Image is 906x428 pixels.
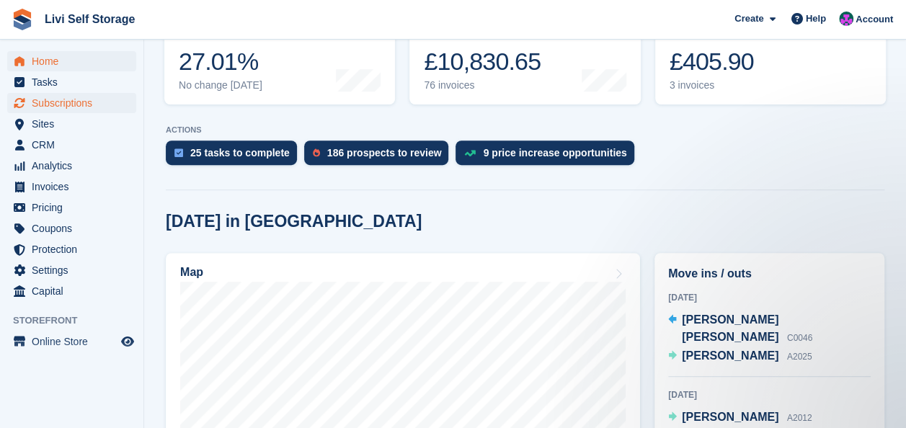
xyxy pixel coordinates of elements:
[787,333,812,343] span: C0046
[839,12,853,26] img: Graham Cameron
[32,239,118,259] span: Protection
[668,409,812,427] a: [PERSON_NAME] A2012
[734,12,763,26] span: Create
[32,331,118,352] span: Online Store
[7,218,136,238] a: menu
[682,411,778,423] span: [PERSON_NAME]
[456,141,641,172] a: 9 price increase opportunities
[32,51,118,71] span: Home
[424,79,541,92] div: 76 invoices
[119,333,136,350] a: Preview store
[179,47,262,76] div: 27.01%
[32,72,118,92] span: Tasks
[668,291,871,304] div: [DATE]
[32,114,118,134] span: Sites
[32,197,118,218] span: Pricing
[166,141,304,172] a: 25 tasks to complete
[668,311,871,347] a: [PERSON_NAME] [PERSON_NAME] C0046
[7,177,136,197] a: menu
[7,93,136,113] a: menu
[32,281,118,301] span: Capital
[655,13,886,104] a: Awaiting payment £405.90 3 invoices
[32,156,118,176] span: Analytics
[7,281,136,301] a: menu
[179,79,262,92] div: No change [DATE]
[7,114,136,134] a: menu
[670,47,768,76] div: £405.90
[682,313,778,343] span: [PERSON_NAME] [PERSON_NAME]
[7,156,136,176] a: menu
[32,93,118,113] span: Subscriptions
[464,150,476,156] img: price_increase_opportunities-93ffe204e8149a01c8c9dc8f82e8f89637d9d84a8eef4429ea346261dce0b2c0.svg
[787,352,812,362] span: A2025
[304,141,456,172] a: 186 prospects to review
[166,125,884,135] p: ACTIONS
[483,147,626,159] div: 9 price increase opportunities
[39,7,141,31] a: Livi Self Storage
[32,135,118,155] span: CRM
[668,388,871,401] div: [DATE]
[190,147,290,159] div: 25 tasks to complete
[166,212,422,231] h2: [DATE] in [GEOGRAPHIC_DATA]
[180,266,203,279] h2: Map
[787,413,812,423] span: A2012
[7,51,136,71] a: menu
[32,260,118,280] span: Settings
[32,218,118,238] span: Coupons
[424,47,541,76] div: £10,830.65
[164,13,395,104] a: Occupancy 27.01% No change [DATE]
[682,349,778,362] span: [PERSON_NAME]
[7,197,136,218] a: menu
[7,260,136,280] a: menu
[7,135,136,155] a: menu
[13,313,143,328] span: Storefront
[806,12,826,26] span: Help
[12,9,33,30] img: stora-icon-8386f47178a22dfd0bd8f6a31ec36ba5ce8667c1dd55bd0f319d3a0aa187defe.svg
[856,12,893,27] span: Account
[668,265,871,282] h2: Move ins / outs
[7,72,136,92] a: menu
[174,148,183,157] img: task-75834270c22a3079a89374b754ae025e5fb1db73e45f91037f5363f120a921f8.svg
[7,239,136,259] a: menu
[409,13,640,104] a: Month-to-date sales £10,830.65 76 invoices
[327,147,442,159] div: 186 prospects to review
[670,79,768,92] div: 3 invoices
[668,347,812,366] a: [PERSON_NAME] A2025
[7,331,136,352] a: menu
[32,177,118,197] span: Invoices
[313,148,320,157] img: prospect-51fa495bee0391a8d652442698ab0144808aea92771e9ea1ae160a38d050c398.svg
